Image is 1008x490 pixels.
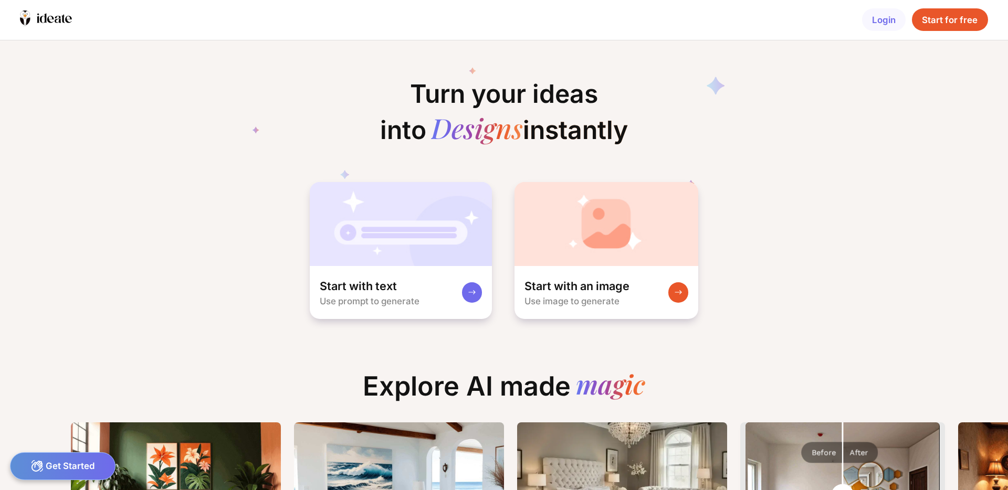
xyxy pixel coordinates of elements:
[912,8,988,31] div: Start for free
[320,296,419,306] div: Use prompt to generate
[524,279,629,294] div: Start with an image
[514,182,699,266] img: startWithImageCardBg.jpg
[576,370,645,402] div: magic
[862,8,906,31] div: Login
[310,182,492,266] img: startWithTextCardBg.jpg
[353,370,655,412] div: Explore AI made
[10,452,115,480] div: Get Started
[524,296,619,306] div: Use image to generate
[320,279,397,294] div: Start with text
